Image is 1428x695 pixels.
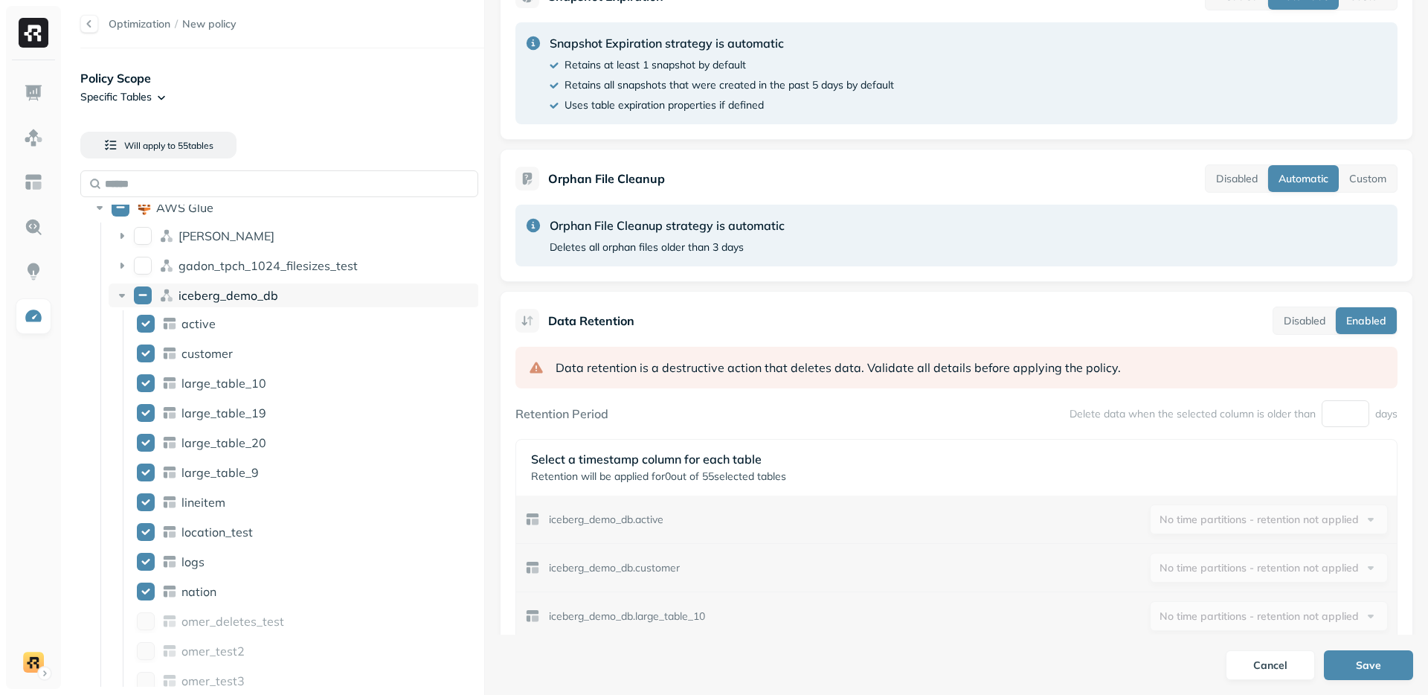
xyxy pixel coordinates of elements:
p: Data Retention [548,312,634,330]
p: omer_test3 [181,673,245,688]
button: Cancel [1226,650,1315,680]
span: Will apply to [124,140,176,151]
button: omer_deletes_test [137,612,155,630]
button: customer [137,345,155,362]
span: omer_deletes_test [181,614,284,629]
span: 55 table s [176,140,213,151]
button: AWS Glue [112,199,129,217]
div: large_table_9large_table_9 [131,461,480,484]
p: Select a timestamp column for each table [531,452,1382,467]
button: Save [1324,650,1413,680]
div: location_testlocation_test [131,520,480,544]
button: large_table_20 [137,434,155,452]
button: location_test [137,523,155,541]
p: customer [181,346,233,361]
img: Insights [24,262,43,281]
div: gadon_tpch_1024_filesizes_testgadon_tpch_1024_filesizes_test [109,254,479,278]
div: lineitemlineitem [131,490,480,514]
button: Disabled [1206,165,1268,192]
div: customercustomer [131,342,480,365]
div: nationnation [131,580,480,603]
button: iceberg_demo_db [134,286,152,304]
p: Deletes all orphan files older than 3 days [550,240,744,254]
button: Disabled [1273,307,1336,334]
p: large_table_19 [181,406,266,420]
span: [PERSON_NAME] [178,228,274,243]
p: Retention will be applied for 0 out of 55 selected tables [531,470,1382,484]
img: Optimization [24,307,43,326]
div: activeactive [131,312,480,336]
p: Specific Tables [80,90,152,104]
p: days [1375,407,1398,421]
p: iceberg_demo_db.customer [549,561,680,575]
span: New policy [182,17,237,31]
img: Dashboard [24,83,43,103]
button: omer_test3 [137,672,155,690]
img: Asset Explorer [24,173,43,192]
p: nation [181,584,216,599]
p: iceberg_demo_db [178,288,278,303]
button: large_table_19 [137,404,155,422]
button: Custom [1339,165,1397,192]
p: large_table_10 [181,376,266,391]
img: Query Explorer [24,217,43,237]
p: iceberg_demo_db.active [549,513,663,527]
div: omer_deletes_testomer_deletes_test [131,609,480,633]
p: Retains all snapshots that were created in the past 5 days by default [565,78,894,92]
div: omer_test3omer_test3 [131,669,480,693]
div: AWS GlueAWS Glue [86,196,478,220]
a: Optimization [109,17,170,31]
div: large_table_19large_table_19 [131,401,480,425]
p: omer_test2 [181,644,245,659]
button: gadon_tpch_1024_filesizes_test [134,257,152,275]
img: Assets [24,128,43,147]
p: gadon_tpch_1024_filesizes_test [178,258,358,273]
div: large_table_20large_table_20 [131,431,480,455]
span: Validate all details before applying the policy. [867,359,1121,377]
p: / [175,17,178,31]
p: Orphan File Cleanup [548,170,665,188]
div: iceberg_demo_dbiceberg_demo_db [109,284,479,307]
div: large_table_10large_table_10 [131,371,480,395]
p: AWS Glue [156,200,213,215]
p: location_test [181,525,253,539]
button: Will apply to 55tables [80,132,237,158]
p: Policy Scope [80,69,484,87]
img: Ryft [19,18,48,48]
p: lineitem [181,495,225,510]
button: large_table_10 [137,374,155,392]
button: lineitem [137,493,155,511]
p: Uses table expiration properties if defined [565,98,764,112]
p: large_table_9 [181,465,259,480]
button: nation [137,583,155,600]
img: demo [23,652,44,673]
button: dean [134,227,152,245]
p: dean [178,228,274,243]
button: large_table_9 [137,464,155,481]
button: omer_test2 [137,642,155,660]
p: Snapshot Expiration strategy is automatic [550,34,894,52]
button: Enabled [1336,307,1397,334]
button: Automatic [1268,165,1339,192]
button: active [137,315,155,333]
p: active [181,316,216,331]
div: logslogs [131,550,480,574]
p: large_table_20 [181,435,266,450]
button: logs [137,553,155,571]
label: Retention Period [515,406,608,421]
div: dean[PERSON_NAME] [109,224,479,248]
p: logs [181,554,205,569]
